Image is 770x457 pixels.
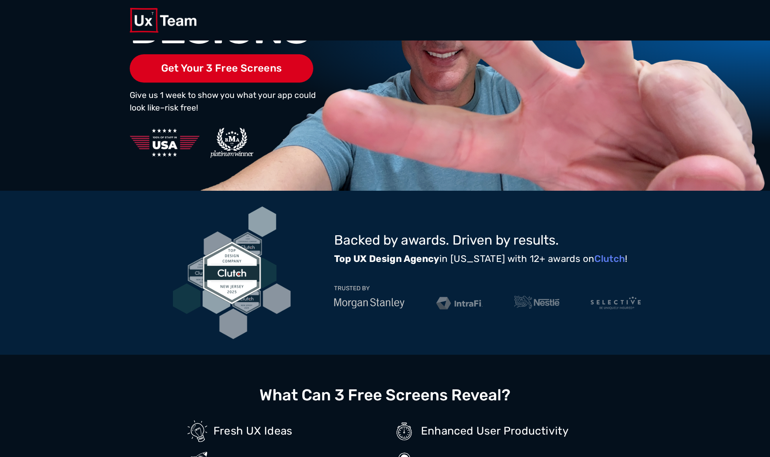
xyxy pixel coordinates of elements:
[130,89,318,114] p: Give us 1 week to show you what your app could look like–risk free!
[334,253,439,264] strong: Top UX Design Agency
[213,425,382,437] p: Fresh UX Ideas
[421,425,590,437] h3: Enhanced User Productivity
[594,253,625,264] a: Clutch
[130,54,314,83] span: Get Your 3 Free Screens
[130,9,353,48] h1: DESIGNS
[334,252,641,265] p: in [US_STATE] with 12+ awards on !
[334,286,370,291] p: TRUSTED BY
[334,232,559,248] span: Backed by awards. Driven by results.
[259,386,511,404] h2: What Can 3 Free Screens Reveal?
